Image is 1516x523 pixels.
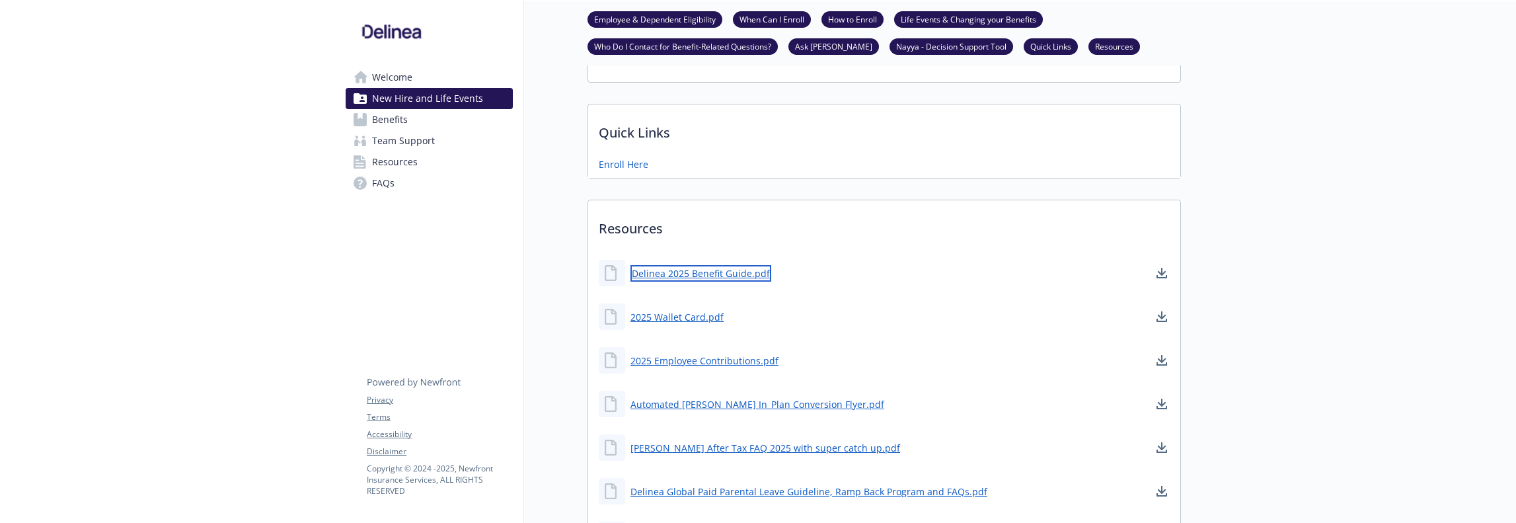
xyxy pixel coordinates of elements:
[346,109,513,130] a: Benefits
[367,428,512,440] a: Accessibility
[733,13,811,25] a: When Can I Enroll
[821,13,884,25] a: How to Enroll
[894,13,1043,25] a: Life Events & Changing your Benefits
[630,354,778,368] a: 2025 Employee Contributions.pdf
[1024,40,1078,52] a: Quick Links
[599,157,648,171] a: Enroll Here
[346,173,513,194] a: FAQs
[1154,483,1170,499] a: download document
[1088,40,1140,52] a: Resources
[372,130,435,151] span: Team Support
[1154,309,1170,325] a: download document
[367,463,512,497] p: Copyright © 2024 - 2025 , Newfront Insurance Services, ALL RIGHTS RESERVED
[372,109,408,130] span: Benefits
[367,411,512,423] a: Terms
[346,67,513,88] a: Welcome
[346,88,513,109] a: New Hire and Life Events
[587,13,722,25] a: Employee & Dependent Eligibility
[630,397,884,411] a: Automated [PERSON_NAME] In_Plan Conversion Flyer.pdf
[788,40,879,52] a: Ask [PERSON_NAME]
[367,446,512,458] a: Disclaimer
[630,265,771,282] a: Delinea 2025 Benefit Guide.pdf
[346,151,513,173] a: Resources
[588,104,1180,153] p: Quick Links
[372,67,412,88] span: Welcome
[1154,396,1170,412] a: download document
[630,310,724,324] a: 2025 Wallet Card.pdf
[1154,352,1170,368] a: download document
[372,173,395,194] span: FAQs
[588,200,1180,249] p: Resources
[372,151,418,173] span: Resources
[1154,440,1170,456] a: download document
[890,40,1013,52] a: Nayya - Decision Support Tool
[367,394,512,406] a: Privacy
[1154,265,1170,281] a: download document
[630,485,987,499] a: Delinea Global Paid Parental Leave Guideline, Ramp Back Program and FAQs.pdf
[630,441,900,455] a: [PERSON_NAME] After Tax FAQ 2025 with super catch up.pdf
[587,40,778,52] a: Who Do I Contact for Benefit-Related Questions?
[346,130,513,151] a: Team Support
[372,88,483,109] span: New Hire and Life Events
